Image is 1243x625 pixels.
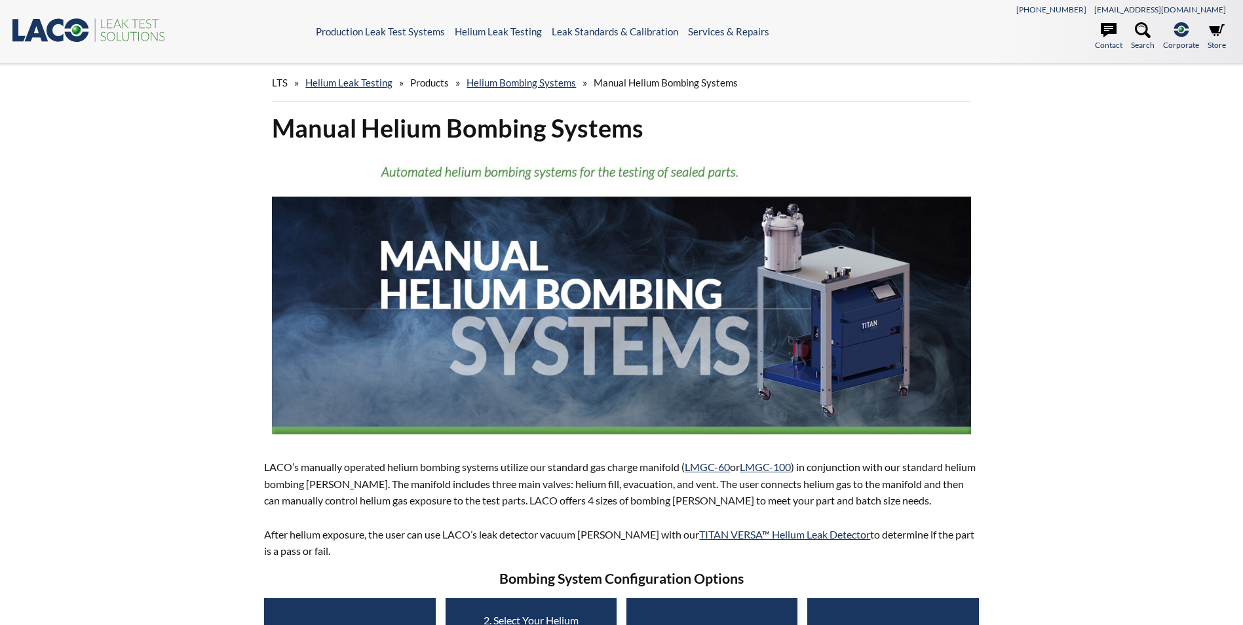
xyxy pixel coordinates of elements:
[552,26,678,37] a: Leak Standards & Calibration
[264,570,978,588] h3: Bombing System Configuration Options
[272,77,288,88] span: LTS
[1163,39,1199,51] span: Corporate
[1208,22,1226,51] a: Store
[1094,5,1226,14] a: [EMAIL_ADDRESS][DOMAIN_NAME]
[699,528,870,540] a: TITAN VERSA™ Helium Leak Detector
[688,26,769,37] a: Services & Repairs
[1016,5,1086,14] a: [PHONE_NUMBER]
[272,155,970,434] img: Manual Helium Bombing Systems Banner
[316,26,445,37] a: Production Leak Test Systems
[1095,22,1122,51] a: Contact
[410,77,449,88] span: Products
[594,77,738,88] span: Manual Helium Bombing Systems
[685,461,730,473] a: LMGC-60
[455,26,542,37] a: Helium Leak Testing
[272,64,970,102] div: » » » »
[305,77,392,88] a: Helium Leak Testing
[467,77,576,88] a: Helium Bombing Systems
[1131,22,1155,51] a: Search
[272,112,970,144] h1: Manual Helium Bombing Systems
[264,459,978,559] p: LACO’s manually operated helium bombing systems utilize our standard gas charge manifold ( or ) i...
[740,461,791,473] a: LMGC-100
